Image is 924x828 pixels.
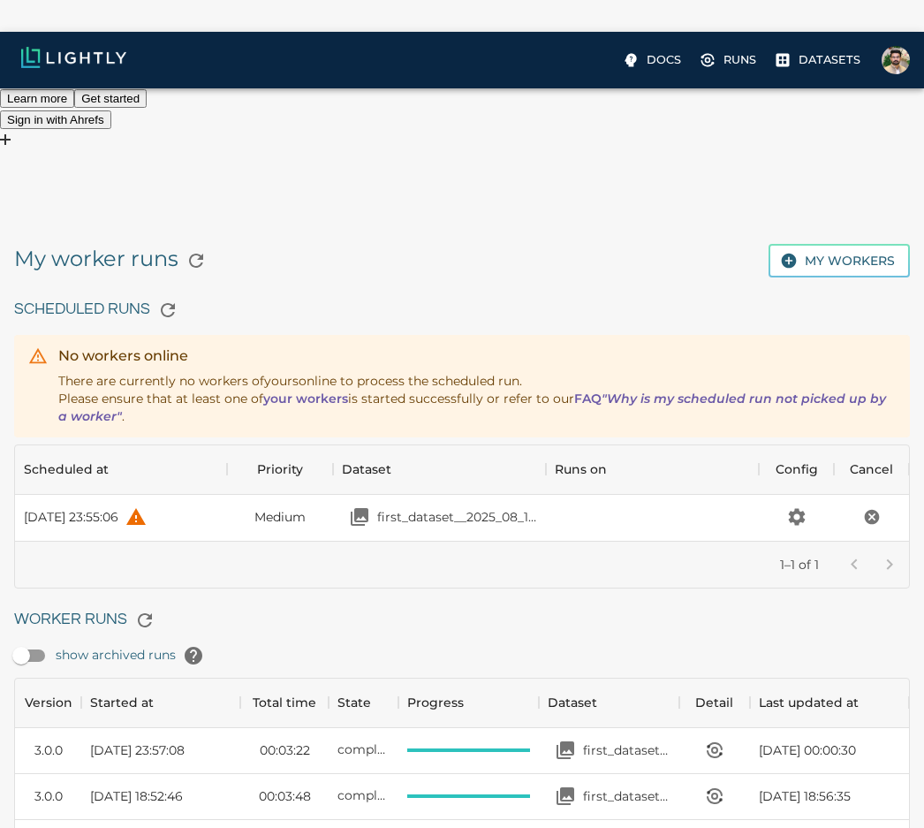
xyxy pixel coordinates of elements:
[25,678,72,727] div: Version
[776,444,818,494] div: Config
[548,779,583,814] button: Open your dataset first_dataset__2025_08_11__17_39_26
[750,678,909,727] div: Last updated at
[81,678,240,727] div: Started at
[618,46,688,74] label: Docs
[555,444,607,494] div: Runs on
[834,444,909,494] div: Cancel
[176,638,211,673] button: help
[647,51,681,68] p: Docs
[548,733,583,768] button: Open your dataset first_dataset__2025_08_11__18_52_14
[759,741,856,759] span: [DATE] 00:00:30
[548,779,670,814] a: Open your dataset first_dataset__2025_08_11__17_39_26first_dataset__2025_08_11__17_39_26
[254,508,306,526] span: Medium
[695,678,733,727] div: Detail
[342,499,537,535] a: Open your dataset first_dataset__2025_08_11__23_55_01first_dataset__2025_08_11__23_55_01
[539,678,679,727] div: Dataset
[759,444,834,494] div: Config
[337,741,405,757] span: completed
[583,741,670,759] p: first_dataset__2025_08_11__18_52_14
[759,678,859,727] div: Last updated at
[850,444,893,494] div: Cancel
[697,733,732,768] button: View worker run detail
[780,556,819,574] p: 1–1 of 1
[875,41,917,80] label: Asad Iqbal
[90,678,154,727] div: Started at
[34,741,63,759] div: 3.0.0
[58,346,896,367] div: No workers online
[407,678,464,727] div: Progress
[769,244,910,278] button: My workers
[58,373,886,424] span: There are currently no workers of yours online to process the scheduled run. Please ensure that a...
[333,444,546,494] div: Dataset
[90,787,183,805] span: [DATE] 18:52:46
[257,444,303,494] div: Priority
[398,678,539,727] div: Progress
[15,678,81,727] div: Version
[546,444,759,494] div: Runs on
[260,741,310,759] time: 00:03:22
[90,741,185,759] span: [DATE] 23:57:08
[24,508,118,526] div: [DATE] 23:55:06
[58,391,886,424] a: FAQ"Why is my scheduled run not picked up by a worker"
[695,46,763,74] label: Runs
[118,499,154,535] button: help
[342,444,391,494] div: Dataset
[7,113,104,126] span: Sign in with Ahrefs
[548,733,670,768] a: Open your dataset first_dataset__2025_08_11__18_52_14first_dataset__2025_08_11__18_52_14
[337,787,405,803] span: completed
[56,638,211,673] span: show archived runs
[263,391,348,406] a: your workers
[679,678,750,727] div: Detail
[15,444,227,494] div: Scheduled at
[34,787,63,805] div: 3.0.0
[723,51,756,68] p: Runs
[882,46,910,74] img: Asad Iqbal
[227,444,333,494] div: Priority
[253,678,316,727] div: Total time
[856,501,888,533] button: Cancel the scheduled run
[377,508,537,526] p: first_dataset__2025_08_11__23_55_01
[342,499,377,535] button: Open your dataset first_dataset__2025_08_11__23_55_01
[14,243,214,278] h5: My worker runs
[259,787,311,805] time: 00:03:48
[697,779,732,814] button: View worker run detail
[329,678,398,727] div: State
[58,391,886,424] i: "Why is my scheduled run not picked up by a worker"
[759,787,851,805] span: [DATE] 18:56:35
[21,47,126,68] img: Lightly
[14,603,910,638] h6: Worker Runs
[240,678,329,727] div: Total time
[770,46,867,74] label: Datasets
[548,678,597,727] div: Dataset
[74,89,147,108] button: Get started
[799,51,860,68] p: Datasets
[583,787,670,805] p: first_dataset__2025_08_11__17_39_26
[14,292,910,328] h6: Scheduled Runs
[24,444,109,494] div: Scheduled at
[337,678,371,727] div: State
